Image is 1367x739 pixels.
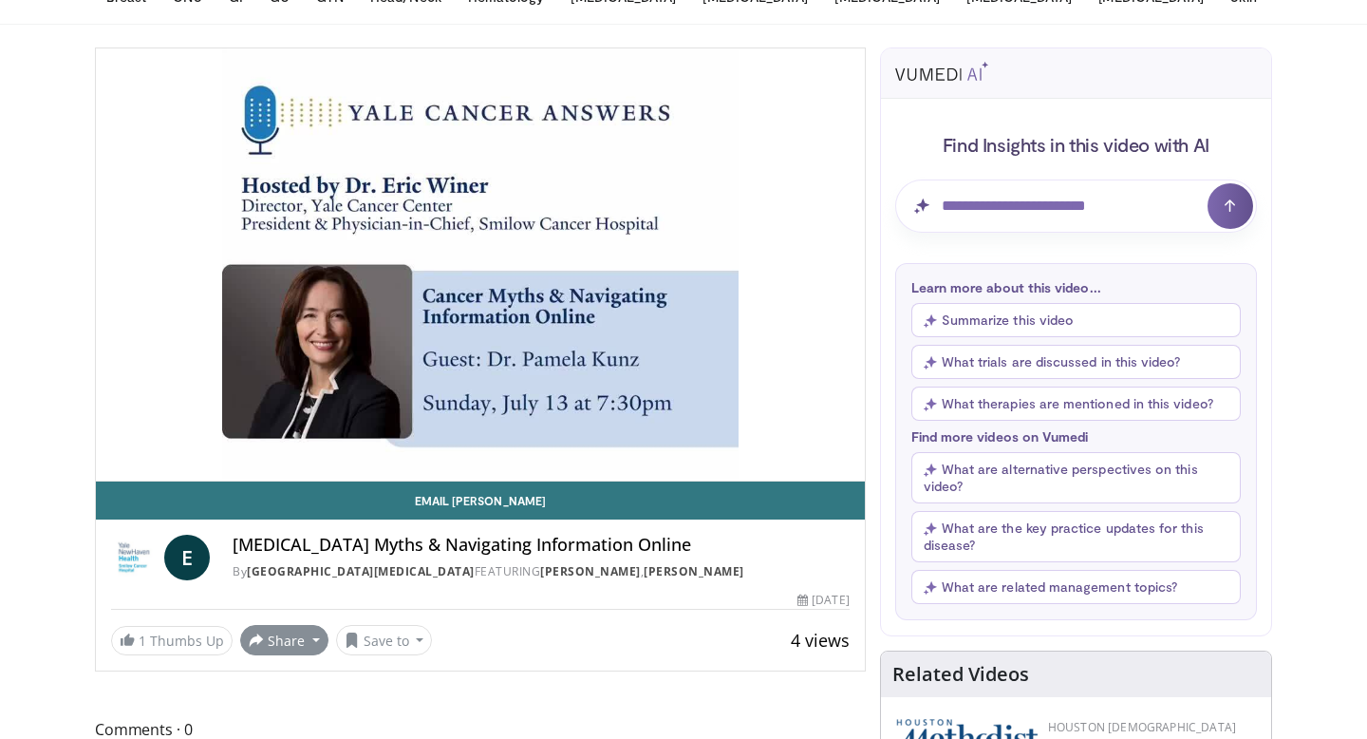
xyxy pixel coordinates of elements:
[96,482,865,520] a: Email [PERSON_NAME]
[233,535,850,556] h4: [MEDICAL_DATA] Myths & Navigating Information Online
[911,279,1241,295] p: Learn more about this video...
[164,535,210,580] a: E
[895,180,1257,233] input: Question for AI
[911,387,1241,421] button: What therapies are mentioned in this video?
[540,563,641,579] a: [PERSON_NAME]
[139,632,146,650] span: 1
[644,563,744,579] a: [PERSON_NAME]
[111,535,157,580] img: Yale Cancer Center
[911,303,1241,337] button: Summarize this video
[111,626,233,655] a: 1 Thumbs Up
[895,132,1257,157] h4: Find Insights in this video with AI
[911,345,1241,379] button: What trials are discussed in this video?
[336,625,433,655] button: Save to
[911,452,1241,503] button: What are alternative perspectives on this video?
[911,511,1241,562] button: What are the key practice updates for this disease?
[233,563,850,580] div: By FEATURING ,
[96,48,865,482] video-js: Video Player
[1048,719,1236,735] a: Houston [DEMOGRAPHIC_DATA]
[797,592,849,609] div: [DATE]
[247,563,475,579] a: [GEOGRAPHIC_DATA][MEDICAL_DATA]
[240,625,328,655] button: Share
[892,663,1029,686] h4: Related Videos
[911,428,1241,445] p: Find more videos on Vumedi
[895,62,988,81] img: vumedi-ai-logo.svg
[911,570,1241,604] button: What are related management topics?
[791,629,850,652] span: 4 views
